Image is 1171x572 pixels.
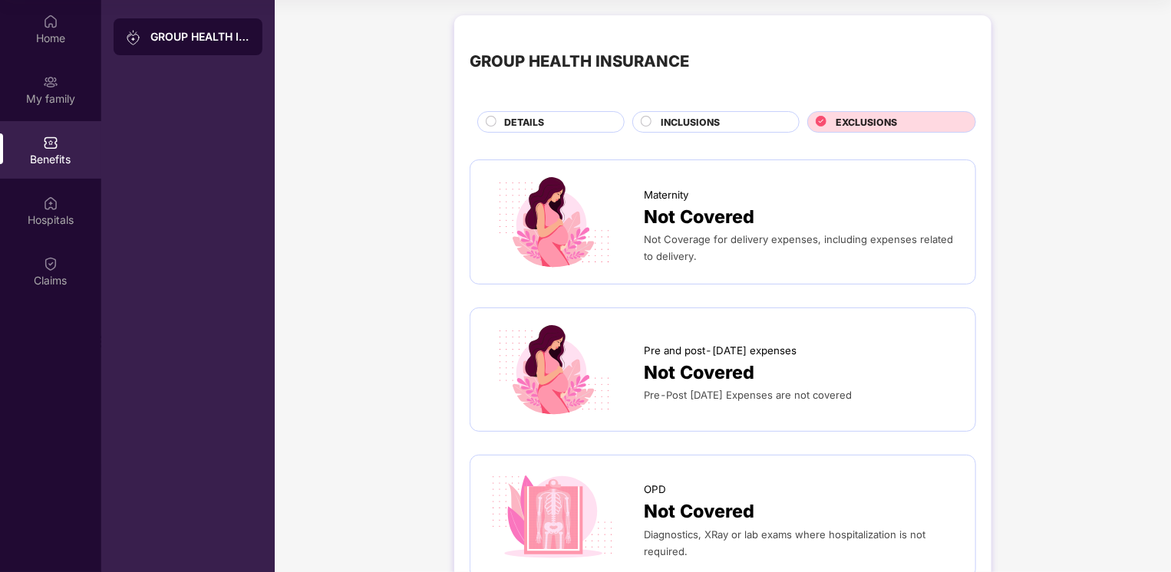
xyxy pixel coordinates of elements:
img: svg+xml;base64,PHN2ZyBpZD0iQmVuZWZpdHMiIHhtbG5zPSJodHRwOi8vd3d3LnczLm9yZy8yMDAwL3N2ZyIgd2lkdGg9Ij... [43,135,58,150]
span: EXCLUSIONS [836,115,897,130]
span: DETAILS [504,115,544,130]
img: icon [486,471,618,563]
span: Maternity [644,187,688,203]
span: Pre and post-[DATE] expenses [644,343,797,359]
span: Not Covered [644,498,754,526]
div: GROUP HEALTH INSURANCE [150,29,250,44]
img: svg+xml;base64,PHN2ZyB3aWR0aD0iMjAiIGhlaWdodD0iMjAiIHZpZXdCb3g9IjAgMCAyMCAyMCIgZmlsbD0ibm9uZSIgeG... [126,30,141,45]
span: Not Covered [644,203,754,232]
img: svg+xml;base64,PHN2ZyBpZD0iSG9zcGl0YWxzIiB4bWxucz0iaHR0cDovL3d3dy53My5vcmcvMjAwMC9zdmciIHdpZHRoPS... [43,196,58,211]
span: Pre-Post [DATE] Expenses are not covered [644,389,852,401]
span: Not Covered [644,359,754,387]
img: svg+xml;base64,PHN2ZyBpZD0iQ2xhaW0iIHhtbG5zPSJodHRwOi8vd3d3LnczLm9yZy8yMDAwL3N2ZyIgd2lkdGg9IjIwIi... [43,256,58,271]
span: INCLUSIONS [661,115,721,130]
div: GROUP HEALTH INSURANCE [470,49,689,74]
span: Diagnostics, XRay or lab exams where hospitalization is not required. [644,528,925,557]
span: OPD [644,482,666,498]
img: icon [486,176,618,268]
img: svg+xml;base64,PHN2ZyB3aWR0aD0iMjAiIGhlaWdodD0iMjAiIHZpZXdCb3g9IjAgMCAyMCAyMCIgZmlsbD0ibm9uZSIgeG... [43,74,58,90]
span: Not Coverage for delivery expenses, including expenses related to delivery. [644,233,953,262]
img: svg+xml;base64,PHN2ZyBpZD0iSG9tZSIgeG1sbnM9Imh0dHA6Ly93d3cudzMub3JnLzIwMDAvc3ZnIiB3aWR0aD0iMjAiIG... [43,14,58,29]
img: icon [486,324,618,416]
